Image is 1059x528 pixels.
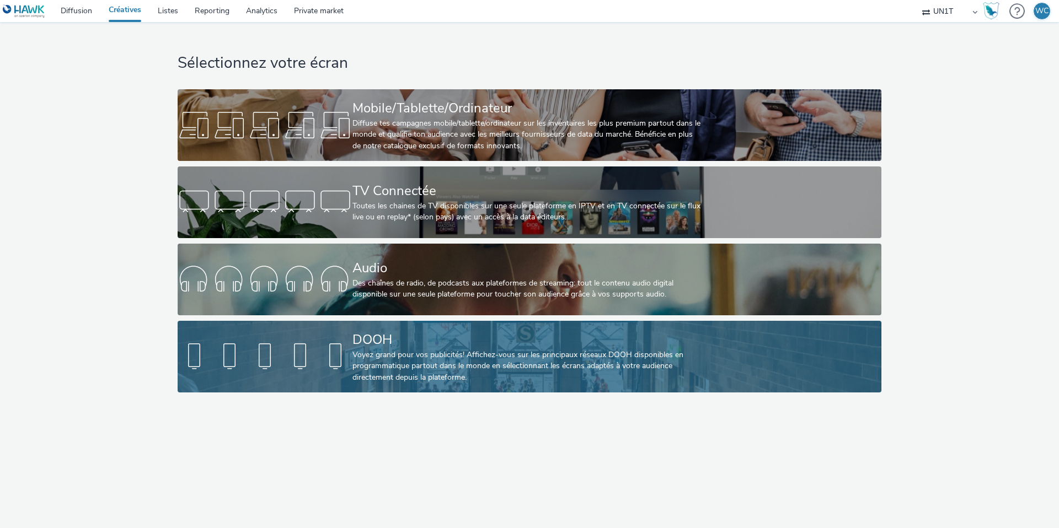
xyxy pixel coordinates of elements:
h1: Sélectionnez votre écran [178,53,881,74]
div: Des chaînes de radio, de podcasts aux plateformes de streaming: tout le contenu audio digital dis... [352,278,702,300]
a: Mobile/Tablette/OrdinateurDiffuse tes campagnes mobile/tablette/ordinateur sur les inventaires le... [178,89,881,161]
div: DOOH [352,330,702,349]
a: DOOHVoyez grand pour vos publicités! Affichez-vous sur les principaux réseaux DOOH disponibles en... [178,321,881,392]
a: TV ConnectéeToutes les chaines de TV disponibles sur une seule plateforme en IPTV et en TV connec... [178,166,881,238]
img: undefined Logo [3,4,45,18]
div: Mobile/Tablette/Ordinateur [352,99,702,118]
div: Diffuse tes campagnes mobile/tablette/ordinateur sur les inventaires les plus premium partout dan... [352,118,702,152]
a: Hawk Academy [983,2,1004,20]
div: Audio [352,258,702,278]
img: Hawk Academy [983,2,999,20]
a: AudioDes chaînes de radio, de podcasts aux plateformes de streaming: tout le contenu audio digita... [178,244,881,315]
div: Voyez grand pour vos publicités! Affichez-vous sur les principaux réseaux DOOH disponibles en pro... [352,349,702,383]
div: TV Connectée [352,181,702,201]
div: Toutes les chaines de TV disponibles sur une seule plateforme en IPTV et en TV connectée sur le f... [352,201,702,223]
div: WC [1035,3,1049,19]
